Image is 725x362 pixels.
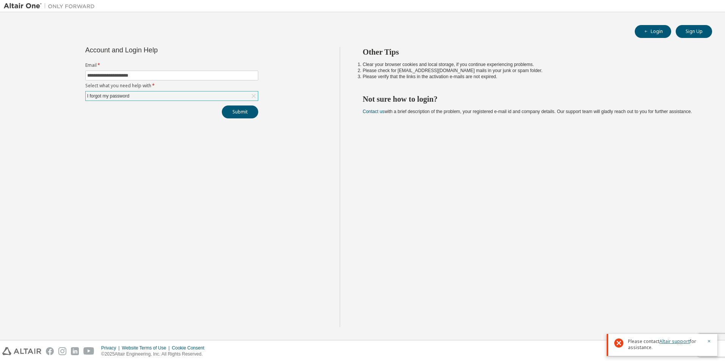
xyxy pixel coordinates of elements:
h2: Not sure how to login? [363,94,699,104]
span: Please contact for assistance. [628,338,702,351]
div: Website Terms of Use [122,345,172,351]
p: © 2025 Altair Engineering, Inc. All Rights Reserved. [101,351,209,357]
img: youtube.svg [83,347,94,355]
a: Altair support [659,338,690,345]
div: I forgot my password [86,91,258,101]
div: I forgot my password [86,92,130,100]
button: Submit [222,105,258,118]
button: Login [635,25,671,38]
button: Sign Up [676,25,712,38]
div: Account and Login Help [85,47,224,53]
label: Select what you need help with [85,83,258,89]
a: Contact us [363,109,384,114]
div: Privacy [101,345,122,351]
img: linkedin.svg [71,347,79,355]
h2: Other Tips [363,47,699,57]
img: Altair One [4,2,99,10]
li: Clear your browser cookies and local storage, if you continue experiencing problems. [363,61,699,68]
label: Email [85,62,258,68]
img: altair_logo.svg [2,347,41,355]
span: with a brief description of the problem, your registered e-mail id and company details. Our suppo... [363,109,692,114]
img: facebook.svg [46,347,54,355]
li: Please check for [EMAIL_ADDRESS][DOMAIN_NAME] mails in your junk or spam folder. [363,68,699,74]
div: Cookie Consent [172,345,209,351]
li: Please verify that the links in the activation e-mails are not expired. [363,74,699,80]
img: instagram.svg [58,347,66,355]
